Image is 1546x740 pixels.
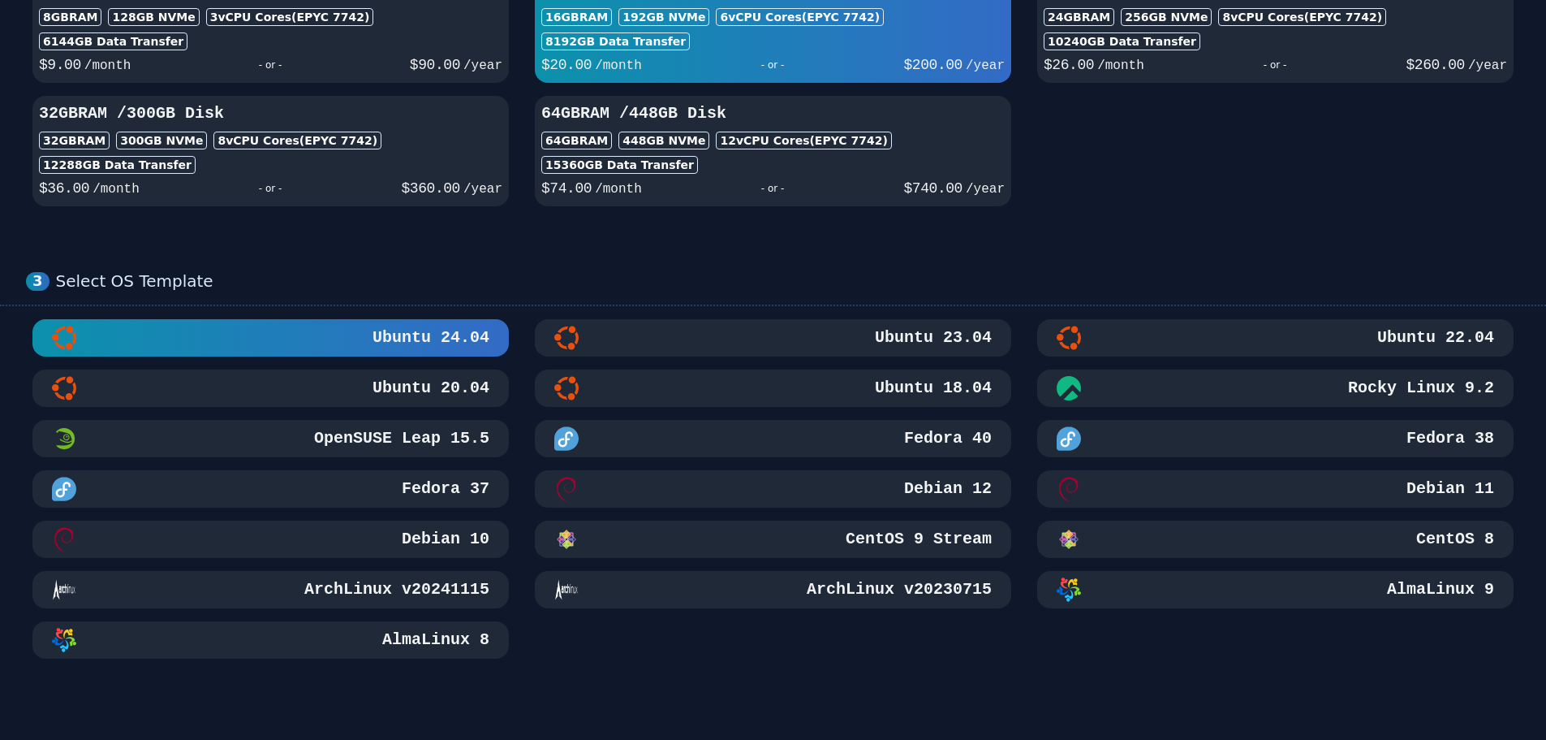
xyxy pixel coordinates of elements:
div: - or - [140,177,402,200]
h3: Debian 12 [901,478,992,500]
img: Fedora 40 [554,426,579,451]
span: $ 9.00 [39,57,81,73]
h3: Debian 11 [1403,478,1494,500]
button: Ubuntu 23.04Ubuntu 23.04 [535,319,1011,357]
span: /month [1097,58,1144,73]
div: 64GB RAM [541,132,612,149]
div: 15360 GB Data Transfer [541,156,698,174]
h3: 32GB RAM / 300 GB Disk [39,102,502,125]
h3: Fedora 40 [901,427,992,450]
div: 448 GB NVMe [618,132,709,149]
img: Rocky Linux 9.2 [1057,376,1081,400]
button: Rocky Linux 9.2Rocky Linux 9.2 [1037,370,1514,407]
h3: ArchLinux v20230715 [803,578,992,601]
div: 256 GB NVMe [1121,8,1212,26]
h3: Fedora 37 [398,478,489,500]
span: /year [463,182,502,197]
button: AlmaLinux 8AlmaLinux 8 [32,621,509,659]
h3: Fedora 38 [1403,427,1494,450]
div: - or - [1144,54,1406,76]
div: 6144 GB Data Transfer [39,32,187,50]
button: Fedora 40Fedora 40 [535,420,1011,457]
span: /year [463,58,502,73]
div: Select OS Template [56,271,1520,292]
h3: AlmaLinux 9 [1384,578,1494,601]
img: ArchLinux v20241115 [52,578,76,602]
h3: Ubuntu 20.04 [369,377,489,400]
img: Ubuntu 20.04 [52,376,76,400]
div: 24GB RAM [1044,8,1114,26]
h3: CentOS 9 Stream [842,528,992,551]
div: 3 [26,272,50,291]
button: Ubuntu 18.04Ubuntu 18.04 [535,370,1011,407]
span: $ 20.00 [541,57,592,73]
button: Ubuntu 22.04Ubuntu 22.04 [1037,319,1514,357]
button: Ubuntu 20.04Ubuntu 20.04 [32,370,509,407]
div: 32GB RAM [39,132,110,149]
div: 8192 GB Data Transfer [541,32,690,50]
button: 64GBRAM /448GB Disk64GBRAM448GB NVMe12vCPU Cores(EPYC 7742)15360GB Data Transfer$74.00/month- or ... [535,96,1011,206]
img: CentOS 9 Stream [554,527,579,552]
h3: Debian 10 [398,528,489,551]
div: - or - [642,177,904,200]
img: AlmaLinux 8 [52,628,76,652]
div: 12288 GB Data Transfer [39,156,196,174]
span: $ 200.00 [904,57,962,73]
img: Ubuntu 23.04 [554,326,579,350]
button: ArchLinux v20230715ArchLinux v20230715 [535,571,1011,608]
h3: 64GB RAM / 448 GB Disk [541,102,1005,125]
button: OpenSUSE Leap 15.5 MinimalOpenSUSE Leap 15.5 [32,420,509,457]
span: /year [1468,58,1507,73]
span: $ 90.00 [410,57,460,73]
img: Debian 11 [1057,477,1081,501]
h3: Rocky Linux 9.2 [1345,377,1494,400]
div: 8 vCPU Cores (EPYC 7742) [1218,8,1386,26]
h3: Ubuntu 23.04 [872,327,992,349]
img: AlmaLinux 9 [1057,578,1081,602]
h3: CentOS 8 [1413,528,1494,551]
img: Fedora 37 [52,477,76,501]
img: OpenSUSE Leap 15.5 Minimal [52,426,76,451]
img: Ubuntu 18.04 [554,376,579,400]
span: $ 260.00 [1406,57,1465,73]
div: 10240 GB Data Transfer [1044,32,1200,50]
button: AlmaLinux 9AlmaLinux 9 [1037,571,1514,608]
span: $ 26.00 [1044,57,1094,73]
span: /year [966,182,1005,197]
div: - or - [642,54,904,76]
img: CentOS 8 [1057,527,1081,552]
span: $ 36.00 [39,180,89,197]
div: 16GB RAM [541,8,612,26]
div: 6 vCPU Cores (EPYC 7742) [716,8,884,26]
button: 32GBRAM /300GB Disk32GBRAM300GB NVMe8vCPU Cores(EPYC 7742)12288GB Data Transfer$36.00/month- or -... [32,96,509,206]
div: 192 GB NVMe [618,8,709,26]
button: Debian 11Debian 11 [1037,470,1514,508]
img: Fedora 38 [1057,426,1081,451]
span: /month [84,58,131,73]
button: Debian 10Debian 10 [32,521,509,558]
span: $ 360.00 [402,180,460,197]
button: Debian 12Debian 12 [535,470,1011,508]
span: /year [966,58,1005,73]
div: 3 vCPU Cores (EPYC 7742) [206,8,374,26]
div: - or - [131,54,409,76]
button: Ubuntu 24.04Ubuntu 24.04 [32,319,509,357]
img: Ubuntu 22.04 [1057,326,1081,350]
img: ArchLinux v20230715 [554,578,579,602]
h3: ArchLinux v20241115 [301,578,489,601]
div: 128 GB NVMe [108,8,199,26]
h3: Ubuntu 18.04 [872,377,992,400]
img: Debian 12 [554,477,579,501]
button: Fedora 37Fedora 37 [32,470,509,508]
button: ArchLinux v20241115ArchLinux v20241115 [32,571,509,608]
div: 300 GB NVMe [116,132,207,149]
span: $ 740.00 [904,180,962,197]
span: /month [595,182,642,197]
span: /month [93,182,140,197]
h3: Ubuntu 24.04 [369,327,489,349]
h3: OpenSUSE Leap 15.5 [311,427,489,450]
span: $ 74.00 [541,180,592,197]
div: 8 vCPU Cores (EPYC 7742) [213,132,381,149]
img: Ubuntu 24.04 [52,326,76,350]
button: Fedora 38Fedora 38 [1037,420,1514,457]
